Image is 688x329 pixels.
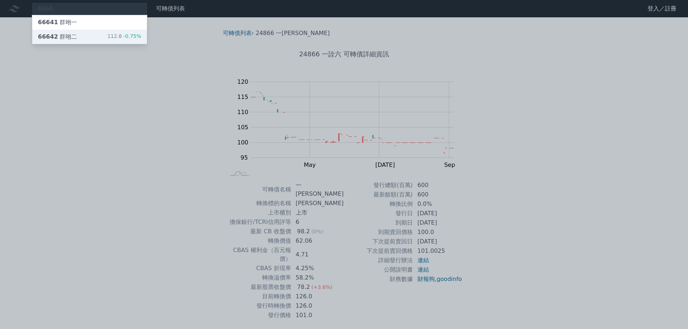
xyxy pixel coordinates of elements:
[38,33,58,40] span: 66642
[32,30,147,44] a: 66642群翊二 112.8-0.75%
[122,33,141,39] span: -0.75%
[32,15,147,30] a: 66641群翊一
[38,19,58,26] span: 66641
[107,33,141,41] div: 112.8
[38,33,77,41] div: 群翊二
[38,18,77,27] div: 群翊一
